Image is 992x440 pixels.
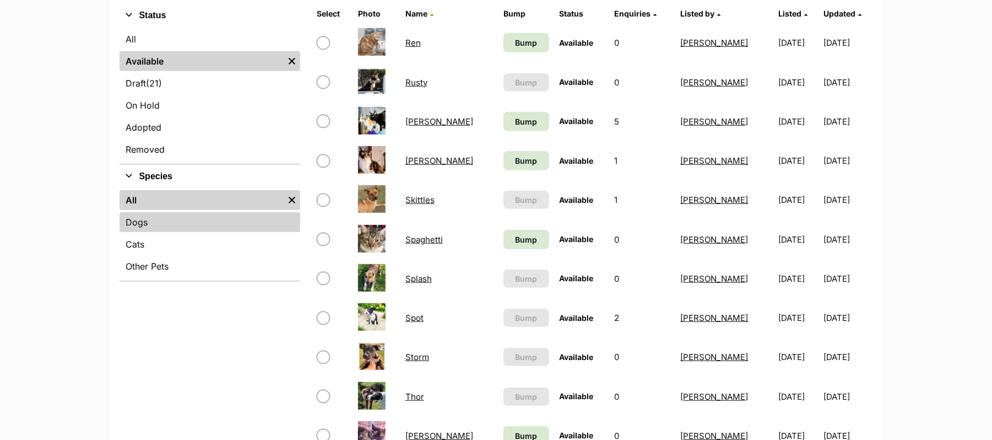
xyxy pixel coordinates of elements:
a: [PERSON_NAME] [681,195,749,205]
button: Bump [503,348,549,366]
a: Bump [503,230,549,249]
a: Spot [405,313,424,323]
img: Sabrina [358,107,386,135]
span: translation missing: en.admin.listings.index.attributes.enquiries [615,9,651,18]
a: Enquiries [615,9,657,18]
td: [DATE] [774,378,822,416]
th: Bump [499,5,554,23]
span: Available [559,195,593,205]
a: Listed by [681,9,721,18]
td: [DATE] [823,338,871,376]
span: Available [559,116,593,126]
a: [PERSON_NAME] [681,352,749,362]
td: 0 [610,24,675,62]
a: [PERSON_NAME] [681,273,749,284]
span: Listed [779,9,802,18]
td: [DATE] [774,299,822,337]
span: Available [559,38,593,47]
a: Bump [503,151,549,170]
a: [PERSON_NAME] [405,155,473,166]
span: Bump [515,351,537,363]
a: Bump [503,112,549,131]
div: Status [120,27,300,164]
a: Updated [823,9,861,18]
td: [DATE] [823,63,871,101]
a: [PERSON_NAME] [405,116,473,127]
span: Bump [515,273,537,285]
td: 0 [610,338,675,376]
a: Skittles [405,195,435,205]
td: [DATE] [774,260,822,298]
a: Remove filter [284,51,300,71]
a: Draft [120,73,300,93]
a: [PERSON_NAME] [681,116,749,127]
td: 2 [610,299,675,337]
a: Dogs [120,212,300,232]
a: Thor [405,391,424,402]
span: Bump [515,37,537,49]
span: Available [559,391,593,401]
span: Bump [515,312,537,324]
td: 1 [610,142,675,180]
button: Bump [503,73,549,92]
span: Name [405,9,427,18]
a: Other Pets [120,256,300,276]
th: Status [555,5,609,23]
td: [DATE] [823,24,871,62]
td: [DATE] [774,24,822,62]
a: [PERSON_NAME] [681,155,749,166]
a: All [120,190,284,210]
span: Listed by [681,9,715,18]
span: Bump [515,155,537,167]
button: Status [120,8,300,23]
span: Available [559,156,593,165]
a: Removed [120,139,300,159]
button: Species [120,169,300,184]
button: Bump [503,270,549,288]
span: Bump [515,194,537,206]
a: [PERSON_NAME] [681,313,749,323]
a: Ren [405,37,421,48]
a: Name [405,9,433,18]
td: [DATE] [774,221,822,259]
td: [DATE] [823,103,871,141]
a: Listed [779,9,808,18]
a: Available [120,51,284,71]
span: Available [559,234,593,244]
td: 0 [610,63,675,101]
a: [PERSON_NAME] [681,234,749,245]
span: Bump [515,391,537,403]
a: Rusty [405,77,427,88]
a: Remove filter [284,190,300,210]
a: Cats [120,234,300,254]
span: Bump [515,116,537,127]
td: [DATE] [774,142,822,180]
td: [DATE] [774,103,822,141]
th: Select [312,5,353,23]
span: Updated [823,9,855,18]
a: [PERSON_NAME] [681,391,749,402]
span: Bump [515,77,537,88]
a: [PERSON_NAME] [681,37,749,48]
span: Available [559,352,593,362]
td: [DATE] [823,260,871,298]
button: Bump [503,191,549,209]
a: [PERSON_NAME] [681,77,749,88]
td: 0 [610,221,675,259]
td: [DATE] [823,142,871,180]
td: [DATE] [774,181,822,219]
button: Bump [503,309,549,327]
td: [DATE] [823,181,871,219]
td: [DATE] [823,221,871,259]
a: All [120,29,300,49]
th: Photo [354,5,400,23]
span: Available [559,77,593,87]
a: On Hold [120,95,300,115]
a: Spaghetti [405,234,443,245]
a: Storm [405,352,429,362]
td: 5 [610,103,675,141]
button: Bump [503,388,549,406]
a: Splash [405,273,432,284]
td: 0 [610,378,675,416]
td: [DATE] [823,378,871,416]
